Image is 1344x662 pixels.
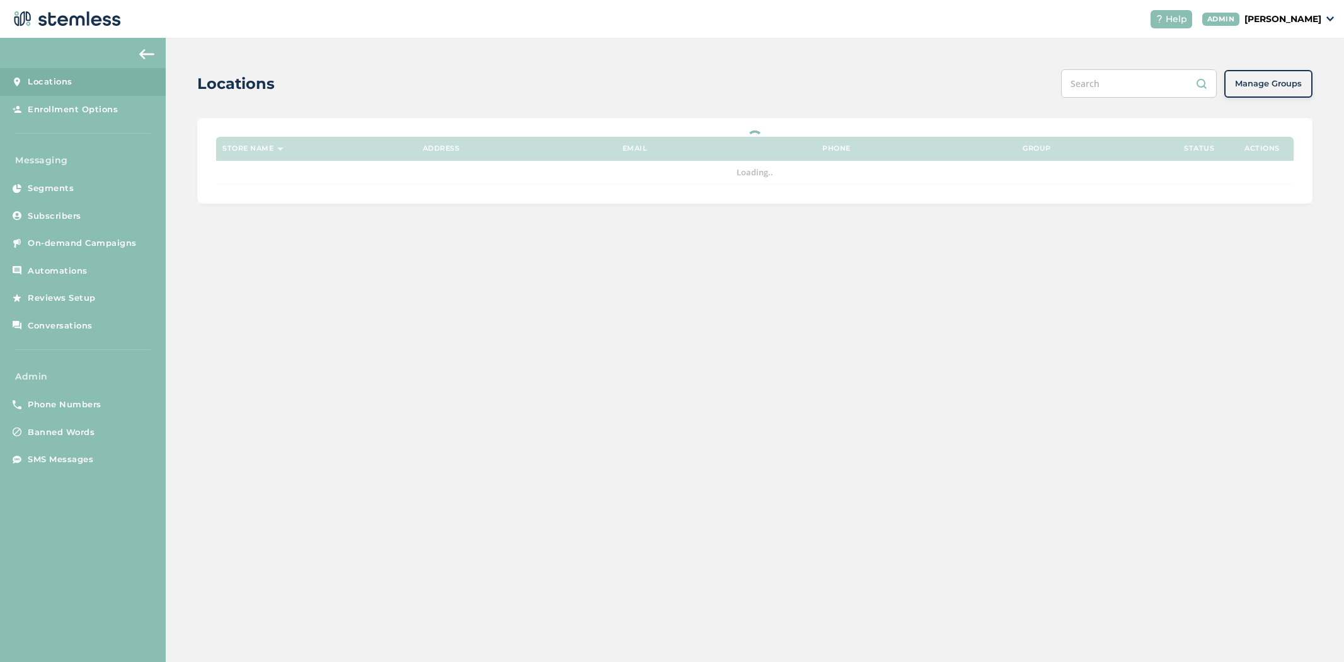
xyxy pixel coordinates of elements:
span: Banned Words [28,426,95,439]
div: ADMIN [1202,13,1240,26]
span: SMS Messages [28,453,93,466]
span: Help [1166,13,1187,26]
span: Locations [28,76,72,88]
span: Segments [28,182,74,195]
span: On-demand Campaigns [28,237,137,250]
span: Reviews Setup [28,292,96,305]
p: [PERSON_NAME] [1244,13,1321,26]
input: Search [1061,69,1217,98]
img: icon-help-white-03924b79.svg [1156,15,1163,23]
span: Subscribers [28,210,81,223]
span: Conversations [28,320,93,332]
span: Phone Numbers [28,398,101,411]
img: icon-arrow-back-accent-c549486e.svg [139,49,154,59]
img: icon_down-arrow-small-66adaf34.svg [1326,16,1334,21]
img: logo-dark-0685b13c.svg [10,6,121,32]
span: Enrollment Options [28,103,118,116]
span: Manage Groups [1235,78,1302,90]
iframe: Chat Widget [1281,601,1344,662]
button: Manage Groups [1224,70,1312,98]
span: Automations [28,265,88,277]
h2: Locations [197,73,275,95]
